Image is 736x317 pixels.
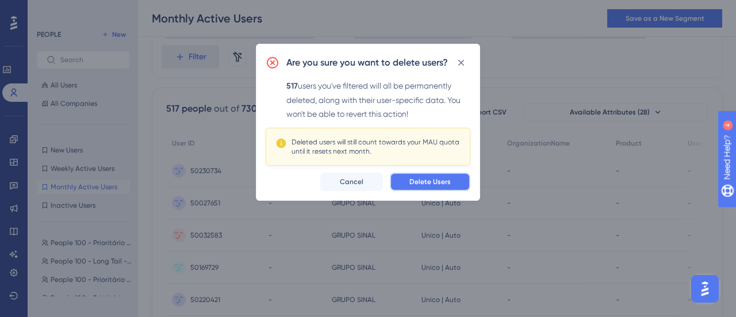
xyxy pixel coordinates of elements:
span: Cancel [340,177,363,186]
span: 517 [286,81,298,91]
iframe: UserGuiding AI Assistant Launcher [688,272,722,306]
div: Deleted users will still count towards your MAU quota until it resets next month. [292,138,461,156]
div: 4 [80,6,83,15]
span: Need Help? [27,3,72,17]
h2: Are you sure you want to delete users? [286,56,448,70]
div: users you've filtered will all be permanently deleted, along with their user-specific data. You w... [286,79,470,121]
span: Delete Users [409,177,451,186]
